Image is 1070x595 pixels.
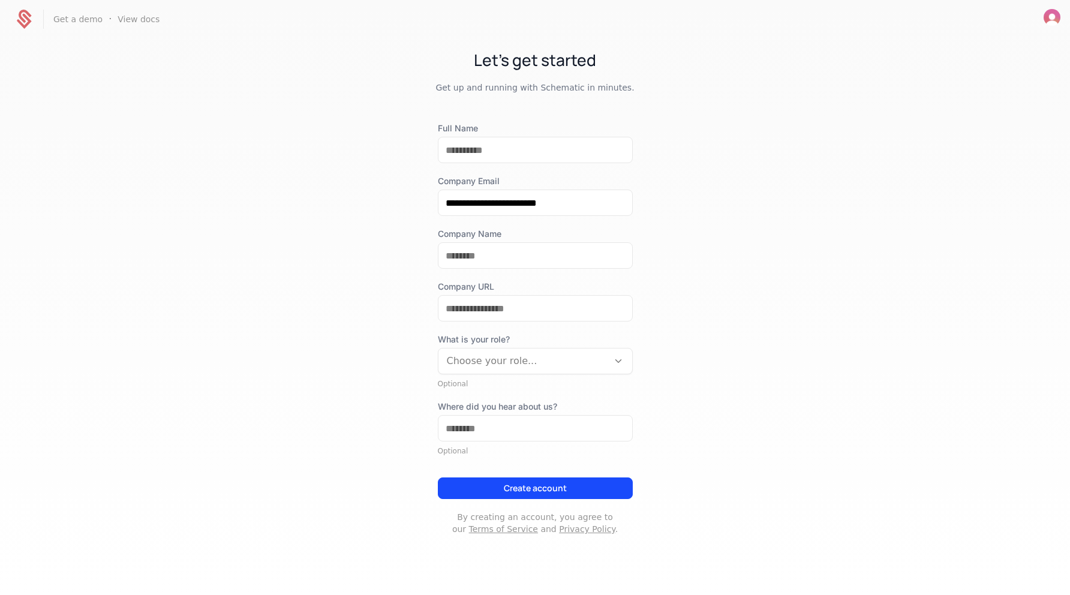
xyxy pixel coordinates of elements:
[438,446,633,456] div: Optional
[438,333,633,345] span: What is your role?
[559,524,615,534] a: Privacy Policy
[438,379,633,389] div: Optional
[438,401,633,413] label: Where did you hear about us?
[438,477,633,499] button: Create account
[438,122,633,134] label: Full Name
[438,175,633,187] label: Company Email
[438,511,633,535] p: By creating an account, you agree to our and .
[1044,9,1060,26] button: Open user button
[469,524,538,534] a: Terms of Service
[118,15,160,23] a: View docs
[438,228,633,240] label: Company Name
[1044,9,1060,26] img: 's logo
[109,12,112,26] span: ·
[53,15,103,23] a: Get a demo
[438,281,633,293] label: Company URL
